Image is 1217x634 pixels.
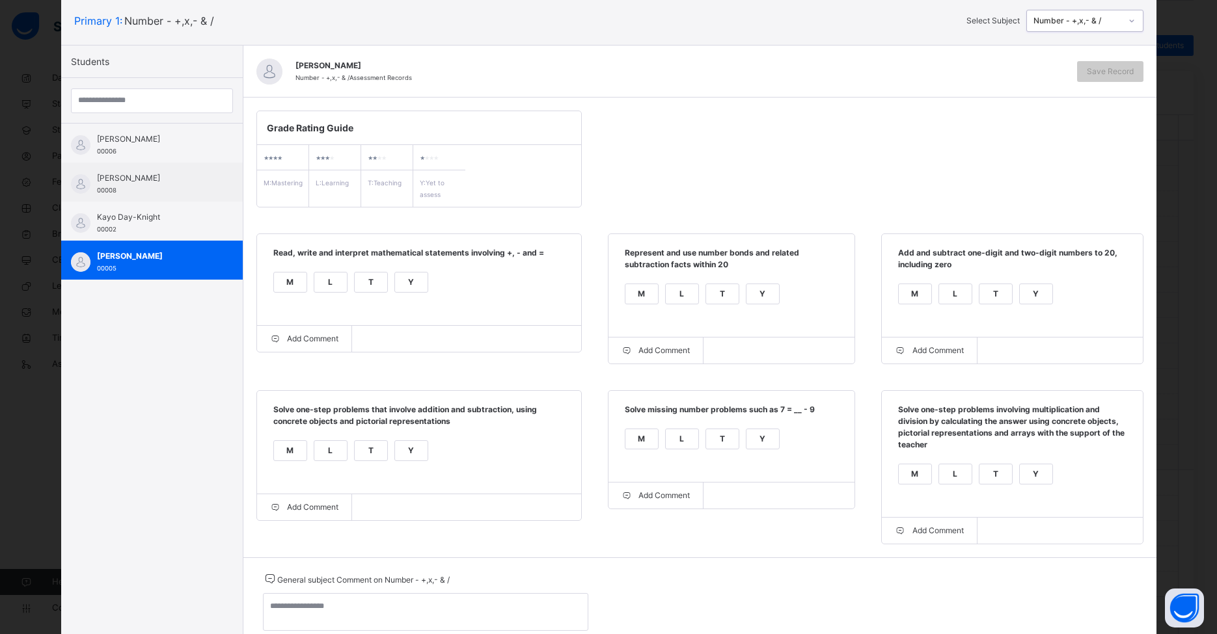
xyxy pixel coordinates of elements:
span: Solve missing number problems such as 7 = __ - 9 [622,404,841,425]
i: ★ [429,155,433,161]
span: [PERSON_NAME] [295,60,1064,72]
div: Y [746,429,779,449]
div: L [314,441,347,460]
span: Number - +,x,- & / Assessment Records [295,74,412,81]
span: 00006 [97,148,116,155]
div: Add Comment [882,518,978,544]
div: Add Comment [882,337,978,363]
div: Y [1020,464,1052,484]
div: Y [395,272,428,292]
i: ★ [381,155,386,161]
div: T [355,272,387,292]
span: [PERSON_NAME] [97,172,213,184]
span: Grade Rating Guide [267,121,571,135]
i: ★ [264,155,268,161]
div: M [274,441,307,460]
div: Y [746,284,779,304]
span: Save Record [1087,66,1134,77]
img: default.svg [71,213,90,233]
img: default.svg [256,59,282,85]
div: M [274,272,307,292]
span: General subject Comment on Number - +,x,- & / [263,571,588,587]
span: [PERSON_NAME] [97,133,213,145]
i: ★ [277,155,282,161]
div: Y [1020,284,1052,304]
i: ★ [268,155,273,161]
img: default.svg [71,252,90,272]
div: M [625,284,658,304]
span: [PERSON_NAME] [97,250,213,262]
div: M [899,464,931,484]
i: ★ [420,155,424,161]
span: Add and subtract one-digit and two-digit numbers to 20, including zero [895,247,1130,280]
div: M [625,429,658,449]
i: ★ [377,155,381,161]
span: Primary 1 : [74,14,122,27]
span: 00008 [97,187,116,194]
span: 00005 [97,265,116,272]
span: Solve one-step problems that involve addition and subtraction, using concrete objects and pictori... [270,404,568,437]
span: Read, write and interpret mathematical statements involving +, - and = [270,247,568,269]
div: L [666,284,698,304]
i: ★ [424,155,429,161]
i: ★ [368,155,372,161]
div: T [979,284,1012,304]
span: Kayo Day-Knight [97,211,213,223]
div: Select Subject [966,15,1020,27]
div: Add Comment [257,494,353,520]
img: default.svg [71,135,90,155]
button: Open asap [1165,588,1204,627]
i: ★ [372,155,377,161]
div: L [939,464,972,484]
span: Y : Yet to assess [420,179,444,198]
i: ★ [273,155,277,161]
img: default.svg [71,174,90,194]
span: Students [71,55,109,68]
div: T [979,464,1012,484]
div: L [666,429,698,449]
span: T : Teaching [368,179,402,187]
div: Y [395,441,428,460]
span: Represent and use number bonds and related subtraction facts within 20 [622,247,841,280]
div: Add Comment [608,482,704,509]
div: T [706,429,739,449]
div: Number - +,x,- & / [1033,15,1122,27]
i: ★ [320,155,325,161]
i: ★ [329,155,334,161]
i: ★ [316,155,320,161]
span: L : Learning [316,179,349,187]
span: M : Mastering [264,179,303,187]
div: L [314,272,347,292]
span: Number - +,x,- & / [124,14,214,27]
span: 00002 [97,226,116,233]
div: M [899,284,931,304]
i: ★ [325,155,329,161]
i: ★ [433,155,438,161]
div: Add Comment [608,337,704,363]
span: Solve one-step problems involving multiplication and division by calculating the answer using con... [895,404,1130,460]
div: Add Comment [257,326,353,352]
div: T [355,441,387,460]
div: T [706,284,739,304]
div: L [939,284,972,304]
